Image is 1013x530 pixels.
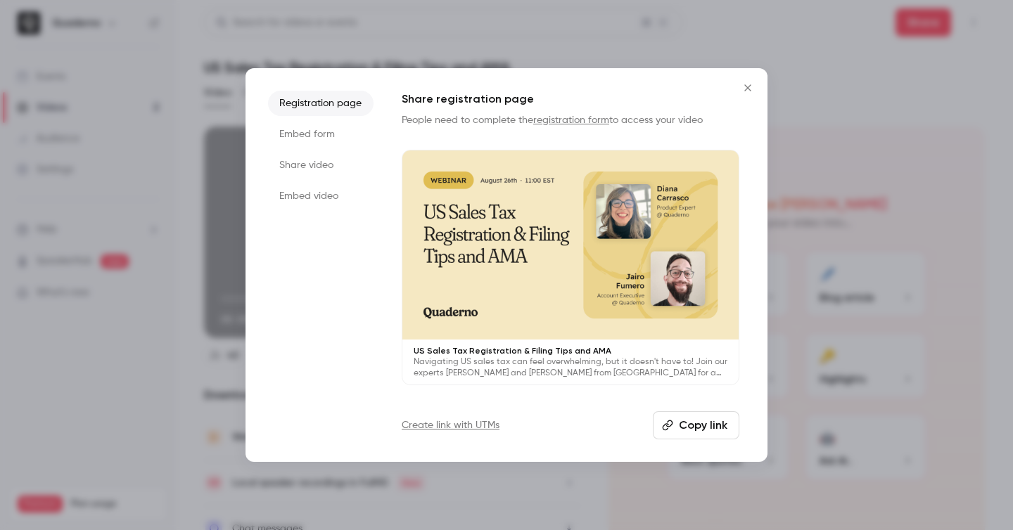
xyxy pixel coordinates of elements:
[402,150,739,385] a: US Sales Tax Registration & Filing Tips and AMANavigating US sales tax can feel overwhelming, but...
[734,74,762,102] button: Close
[402,91,739,108] h1: Share registration page
[414,345,727,356] p: US Sales Tax Registration & Filing Tips and AMA
[268,183,374,209] li: Embed video
[268,153,374,178] li: Share video
[268,122,374,147] li: Embed form
[402,418,499,432] a: Create link with UTMs
[414,356,727,379] p: Navigating US sales tax can feel overwhelming, but it doesn't have to! Join our experts [PERSON_N...
[533,115,609,125] a: registration form
[402,113,739,127] p: People need to complete the to access your video
[268,91,374,116] li: Registration page
[653,411,739,439] button: Copy link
